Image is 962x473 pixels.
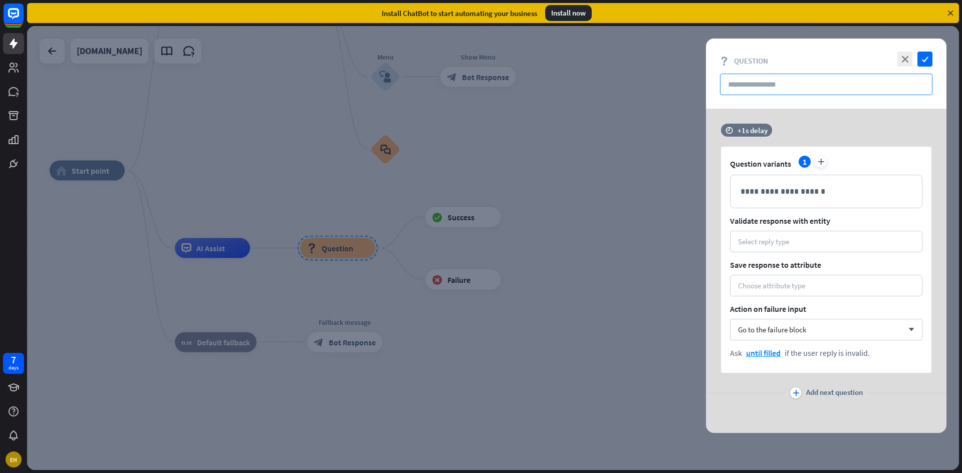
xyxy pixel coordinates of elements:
[726,127,733,134] i: time
[746,348,781,358] span: until filled
[382,9,537,18] div: Install ChatBot to start automating your business
[793,390,799,396] i: plus
[738,281,805,290] div: Choose attribute type
[738,237,789,246] div: Select reply type
[903,327,914,333] i: arrow_down
[6,451,22,467] div: EH
[730,159,791,169] span: Question variants
[806,387,863,398] span: Add next question
[720,57,729,66] i: block_question
[897,52,912,67] i: close
[799,156,811,168] div: 1
[730,260,922,270] span: Save response to attribute
[917,52,932,67] i: check
[8,4,38,34] button: Open LiveChat chat widget
[730,304,922,314] span: Action on failure input
[815,156,827,168] i: plus
[3,353,24,374] a: 7 days
[545,5,592,21] div: Install now
[738,325,806,334] span: Go to the failure block
[11,355,16,364] div: 7
[734,56,768,66] span: Question
[785,348,870,358] span: if the user reply is invalid.
[9,364,19,371] div: days
[730,216,922,226] span: Validate response with entity
[730,348,742,358] span: Ask
[738,126,768,135] div: +1s delay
